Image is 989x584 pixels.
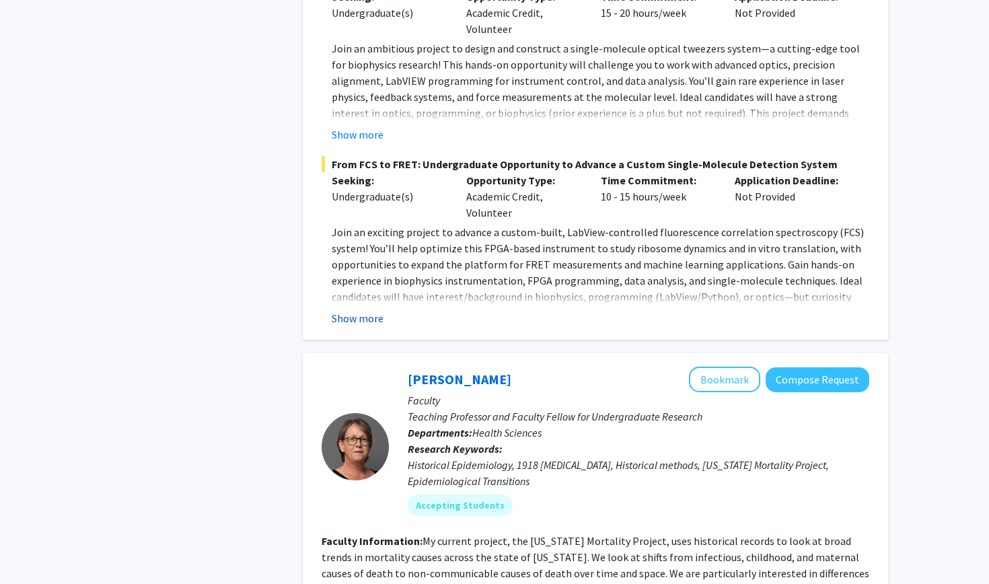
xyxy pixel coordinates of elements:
div: 10 - 15 hours/week [591,172,725,221]
div: Not Provided [725,172,859,221]
b: Faculty Information: [322,534,423,548]
iframe: Chat [10,523,57,574]
button: Show more [332,126,383,143]
b: Departments: [408,426,472,439]
button: Add Carolyn Orbann to Bookmarks [689,367,760,392]
p: Time Commitment: [601,172,715,188]
span: From FCS to FRET: Undergraduate Opportunity to Advance a Custom Single-Molecule Detection System [322,156,869,172]
mat-chip: Accepting Students [408,495,513,516]
b: Research Keywords: [408,442,503,455]
p: Teaching Professor and Faculty Fellow for Undergraduate Research [408,408,869,425]
span: Health Sciences [472,426,542,439]
div: Historical Epidemiology, 1918 [MEDICAL_DATA], Historical methods, [US_STATE] Mortality Project, E... [408,457,869,489]
span: Join an ambitious project to design and construct a single-molecule optical tweezers system—a cut... [332,42,863,152]
button: Compose Request to Carolyn Orbann [766,367,869,392]
p: Seeking: [332,172,446,188]
p: Opportunity Type: [466,172,581,188]
a: [PERSON_NAME] [408,371,511,388]
div: Academic Credit, Volunteer [456,172,591,221]
div: Undergraduate(s) [332,5,446,21]
span: Join an exciting project to advance a custom-built, LabView-controlled fluorescence correlation s... [332,225,864,336]
button: Show more [332,310,383,326]
p: Application Deadline: [735,172,849,188]
p: Faculty [408,392,869,408]
div: Undergraduate(s) [332,188,446,205]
